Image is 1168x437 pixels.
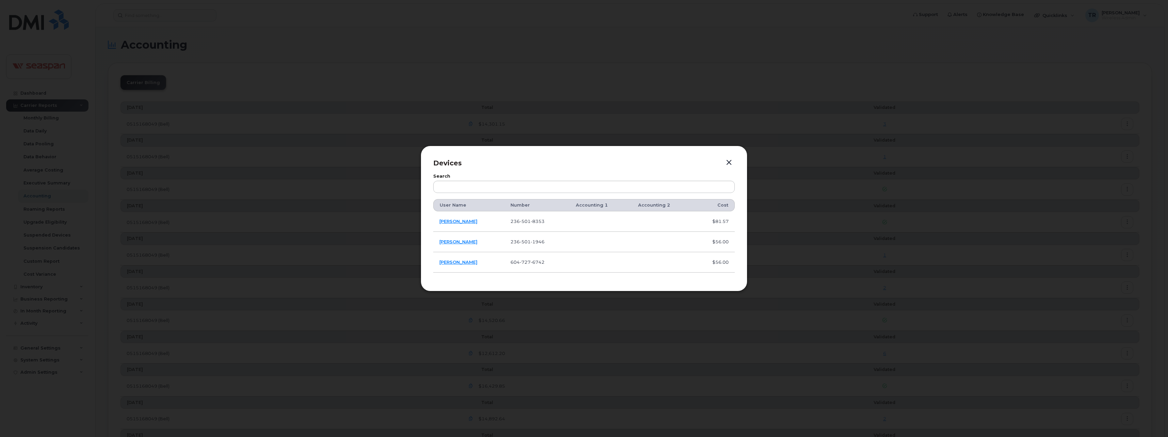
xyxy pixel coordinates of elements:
[531,218,545,224] span: 8353
[694,232,735,252] td: $56.00
[520,259,531,265] span: 727
[439,239,477,244] a: [PERSON_NAME]
[504,199,570,211] th: Number
[531,239,545,244] span: 1946
[520,239,531,244] span: 501
[694,211,735,232] td: $81.57
[510,218,545,224] span: 236
[531,259,545,265] span: 6742
[570,199,632,211] th: Accounting 1
[439,259,477,265] a: [PERSON_NAME]
[439,218,477,224] a: [PERSON_NAME]
[433,158,735,168] p: Devices
[694,252,735,273] td: $56.00
[510,239,545,244] span: 236
[433,199,504,211] th: User Name
[433,174,735,179] label: Search
[632,199,694,211] th: Accounting 2
[510,259,545,265] span: 604
[694,199,735,211] th: Cost
[520,218,531,224] span: 501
